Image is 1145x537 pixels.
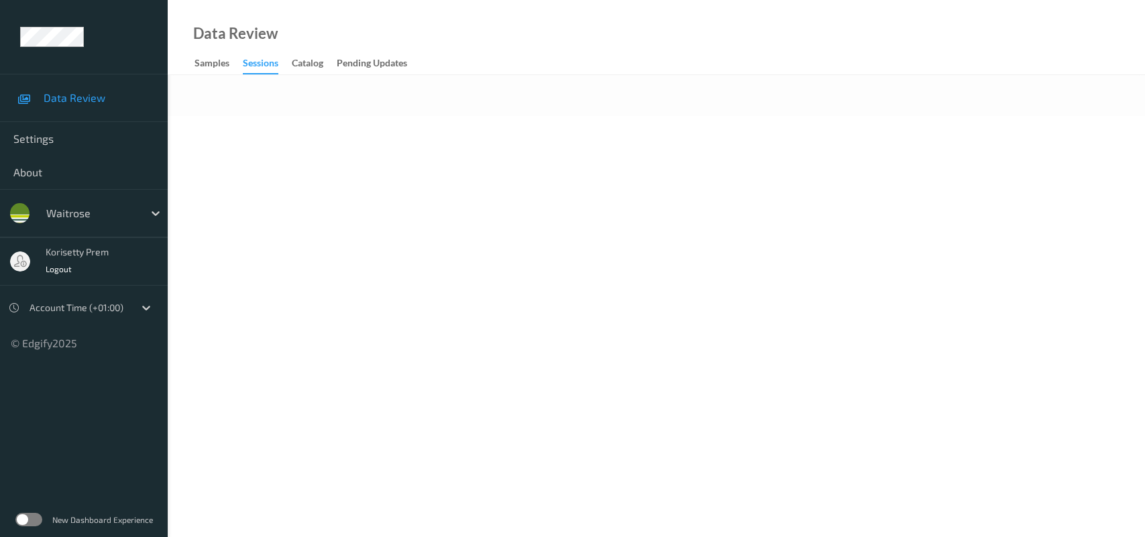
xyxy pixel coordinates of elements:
[195,56,229,73] div: Samples
[243,54,292,74] a: Sessions
[193,27,278,40] div: Data Review
[292,56,323,73] div: Catalog
[292,54,337,73] a: Catalog
[243,56,278,74] div: Sessions
[195,54,243,73] a: Samples
[337,56,407,73] div: Pending Updates
[337,54,421,73] a: Pending Updates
